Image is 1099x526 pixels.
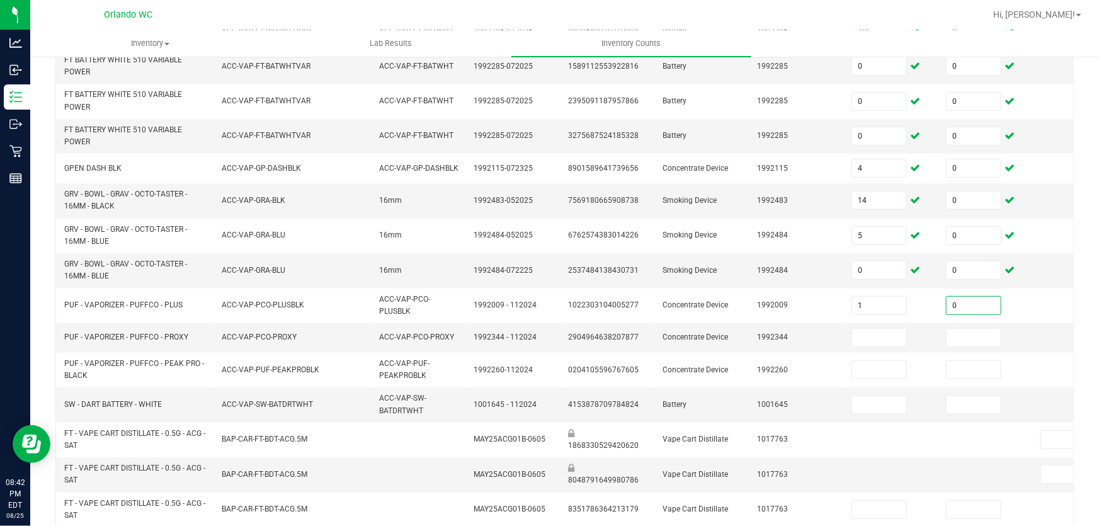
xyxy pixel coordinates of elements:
inline-svg: Inventory [9,91,22,103]
span: 1992260 [757,365,788,374]
span: BAP-CAR-FT-BDT-ACG.5M [222,470,307,479]
span: ACC-VAP-PCO-PROXY [379,333,454,341]
span: Vape Cart Distillate [663,470,728,479]
span: Battery [663,131,686,140]
span: 1001645 - 112024 [474,400,537,409]
span: 1992484 [757,231,788,239]
span: 3275687524185328 [568,131,639,140]
span: 7569180665908738 [568,196,639,205]
inline-svg: Analytics [9,37,22,49]
span: FT BATTERY WHITE 510 VARIABLE POWER [64,125,182,146]
span: PUF - VAPORIZER - PUFFCO - PROXY [64,333,188,341]
span: ACC-VAP-PCO-PLUSBLK [379,295,430,316]
span: 1992285-072025 [474,131,533,140]
span: Inventory Counts [585,38,678,49]
span: Orlando WC [105,9,153,20]
span: Concentrate Device [663,164,728,173]
span: SW - DART BATTERY - WHITE [64,400,162,409]
span: Hi, [PERSON_NAME]! [993,9,1075,20]
span: ACC-VAP-PUF-PEAKPROBLK [222,365,319,374]
span: ACC-VAP-PCO-PROXY [222,333,297,341]
span: Inventory [31,38,270,49]
span: 1992285 [757,62,788,71]
a: Inventory Counts [511,30,752,57]
span: MAY25ACG01B-0605 [474,470,545,479]
span: Battery [663,400,686,409]
span: ACC-VAP-SW-BATDRTWHT [222,400,313,409]
span: MAY25ACG01B-0605 [474,435,545,443]
span: ACC-VAP-FT-BATWHTVAR [222,96,310,105]
span: 1992344 - 112024 [474,333,537,341]
span: 0204105596767605 [568,365,639,374]
span: 1589112553922816 [568,62,639,71]
span: 2904964638207877 [568,333,639,341]
span: 1017763 [757,470,788,479]
span: 1992344 [757,333,788,341]
span: ACC-VAP-GP-DASHBLK [379,164,458,173]
span: 1992009 - 112024 [474,300,537,309]
span: Vape Cart Distillate [663,505,728,513]
span: 1992285 [757,96,788,105]
span: FT - VAPE CART DISTILLATE - 0.5G - ACG - SAT [64,429,205,450]
span: Smoking Device [663,196,717,205]
span: ACC-VAP-FT-BATWHT [379,131,453,140]
span: 16mm [379,231,402,239]
span: Lab Results [353,38,429,49]
span: ACC-VAP-FT-BATWHTVAR [222,131,310,140]
span: 6762574383014226 [568,231,639,239]
inline-svg: Reports [9,172,22,185]
span: Concentrate Device [663,365,728,374]
span: Concentrate Device [663,300,728,309]
span: 8351786364213179 [568,505,639,513]
span: BAP-CAR-FT-BDT-ACG.5M [222,505,307,513]
a: Inventory [30,30,271,57]
span: 8048791649980786 [568,476,639,484]
span: ACC-VAP-SW-BATDRTWHT [379,394,426,415]
span: 8901589641739656 [568,164,639,173]
span: 16mm [379,196,402,205]
p: 08/25 [6,511,25,520]
span: Concentrate Device [663,333,728,341]
span: ACC-VAP-GRA-BLU [222,231,285,239]
span: ACC-VAP-FT-BATWHT [379,96,453,105]
span: Smoking Device [663,231,717,239]
span: 1992483 [757,196,788,205]
span: 1992483-052025 [474,196,533,205]
span: Battery [663,96,686,105]
a: Lab Results [271,30,511,57]
span: 1001645 [757,400,788,409]
span: 1992285 [757,131,788,140]
span: 1022303104005277 [568,300,639,309]
span: ACC-VAP-PCO-PLUSBLK [222,300,304,309]
span: ACC-VAP-FT-BATWHT [379,62,453,71]
span: 2395091187957866 [568,96,639,105]
span: 1992115 [757,164,788,173]
span: PUF - VAPORIZER - PUFFCO - PLUS [64,300,183,309]
span: GRV - BOWL - GRAV - OCTO-TASTER - 16MM - BLUE [64,225,187,246]
span: FT - VAPE CART DISTILLATE - 0.5G - ACG - SAT [64,464,205,484]
span: GRV - BOWL - GRAV - OCTO-TASTER - 16MM - BLACK [64,190,187,210]
inline-svg: Inbound [9,64,22,76]
span: BAP-CAR-FT-BDT-ACG.5M [222,435,307,443]
span: 1992285-072025 [474,62,533,71]
span: 4153878709784824 [568,400,639,409]
span: 1992484-052025 [474,231,533,239]
span: 16mm [379,266,402,275]
span: GRV - BOWL - GRAV - OCTO-TASTER - 16MM - BLUE [64,260,187,280]
iframe: Resource center [13,425,50,463]
span: PUF - VAPORIZER - PUFFCO - PEAK PRO - BLACK [64,359,204,380]
span: ACC-VAP-FT-BATWHTVAR [222,62,310,71]
span: MAY25ACG01B-0605 [474,505,545,513]
span: 1992484-072225 [474,266,533,275]
span: 1017763 [757,505,788,513]
span: Vape Cart Distillate [663,435,728,443]
span: ACC-VAP-PUF-PEAKPROBLK [379,359,430,380]
span: GPEN DASH BLK [64,164,122,173]
span: 1868330529420620 [568,441,639,450]
span: Smoking Device [663,266,717,275]
span: Battery [663,62,686,71]
span: 1992285-072025 [474,96,533,105]
span: FT - VAPE CART DISTILLATE - 0.5G - ACG - SAT [64,499,205,520]
span: FT BATTERY WHITE 510 VARIABLE POWER [64,90,182,111]
span: 1992484 [757,266,788,275]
